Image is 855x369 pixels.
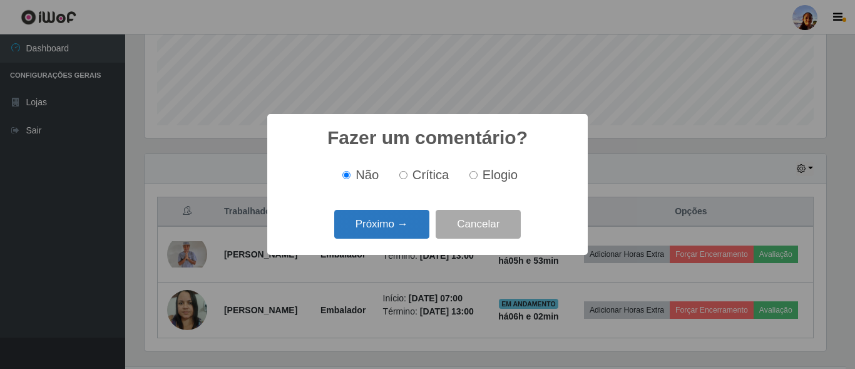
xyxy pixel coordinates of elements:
span: Não [356,168,379,182]
span: Crítica [412,168,449,182]
button: Cancelar [436,210,521,239]
h2: Fazer um comentário? [327,127,528,149]
input: Não [342,171,351,179]
span: Elogio [483,168,518,182]
input: Crítica [399,171,407,179]
input: Elogio [469,171,478,179]
button: Próximo → [334,210,429,239]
